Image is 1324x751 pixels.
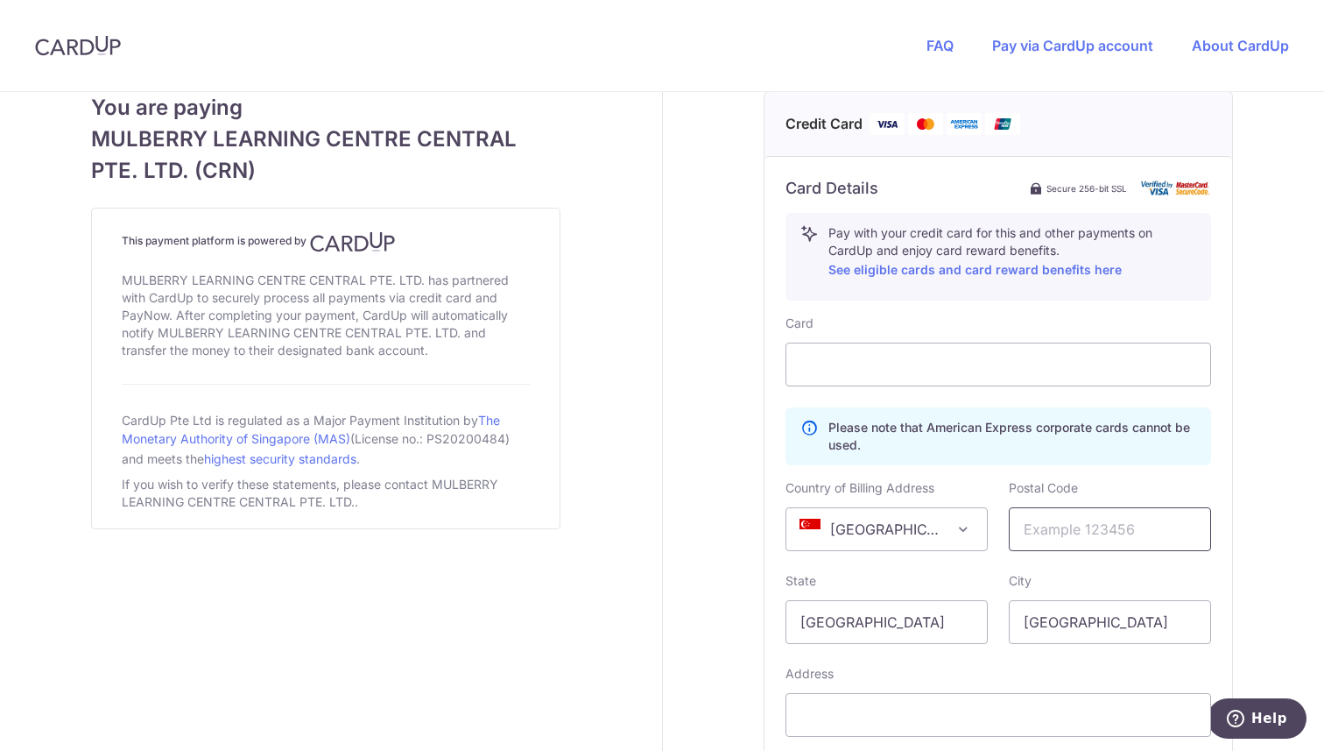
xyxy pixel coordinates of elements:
span: Singapore [786,508,987,550]
p: Please note that American Express corporate cards cannot be used. [828,419,1196,454]
a: Pay via CardUp account [992,37,1153,54]
a: About CardUp [1192,37,1289,54]
img: CardUp [310,231,396,252]
label: Address [785,665,834,683]
iframe: Opens a widget where you can find more information [1211,698,1306,742]
a: See eligible cards and card reward benefits here [828,262,1122,277]
label: Postal Code [1009,479,1078,497]
div: MULBERRY LEARNING CENTRE CENTRAL PTE. LTD. has partnered with CardUp to securely process all paym... [122,268,530,363]
img: American Express [947,113,982,135]
img: Visa [870,113,905,135]
h4: This payment platform is powered by [122,231,530,252]
span: Singapore [785,507,988,551]
label: Card [785,315,813,332]
img: Mastercard [908,113,943,135]
p: Pay with your credit card for this and other payments on CardUp and enjoy card reward benefits. [828,224,1196,280]
iframe: Secure card payment input frame [800,354,1196,375]
label: State [785,572,816,590]
input: Example 123456 [1009,507,1211,551]
div: If you wish to verify these statements, please contact MULBERRY LEARNING CENTRE CENTRAL PTE. LTD.. [122,472,530,514]
span: MULBERRY LEARNING CENTRE CENTRAL PTE. LTD. (CRN) [91,124,560,187]
a: FAQ [926,37,954,54]
span: Credit Card [785,113,863,135]
img: card secure [1141,181,1211,195]
label: Country of Billing Address [785,479,934,497]
label: City [1009,572,1032,590]
span: You are paying [91,92,560,124]
img: Union Pay [985,113,1020,135]
div: CardUp Pte Ltd is regulated as a Major Payment Institution by (License no.: PS20200484) and meets... [122,406,530,472]
h6: Card Details [785,178,878,199]
a: highest security standards [204,451,356,466]
img: CardUp [35,35,121,56]
span: Secure 256-bit SSL [1046,181,1127,195]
